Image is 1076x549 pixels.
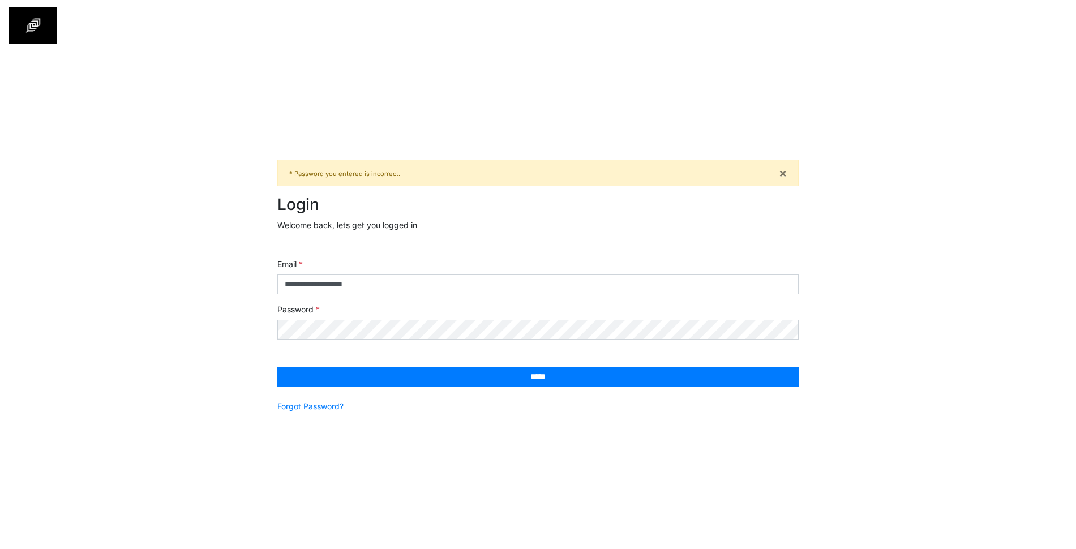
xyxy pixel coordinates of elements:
[277,195,799,215] h2: Login
[779,167,787,179] a: ×
[289,170,400,178] small: * Password you entered is incorrect.
[277,303,320,315] label: Password
[277,400,344,412] a: Forgot Password?
[277,258,303,270] label: Email
[277,219,799,231] p: Welcome back, lets get you logged in
[9,7,57,44] img: spp logo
